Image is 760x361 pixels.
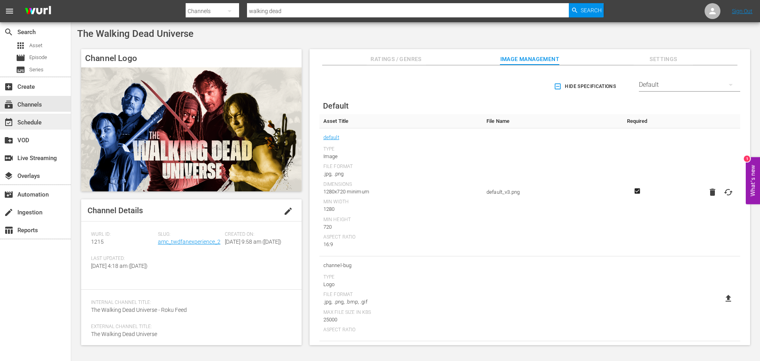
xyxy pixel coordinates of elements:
span: Overlays [4,171,13,181]
span: Default [323,101,349,111]
span: Create [4,82,13,92]
button: edit [279,202,298,221]
img: The Walking Dead Universe [81,67,302,191]
div: .jpg, .png [323,170,479,178]
span: The Walking Dead Universe - Roku Feed [91,307,187,313]
div: Logo [323,281,479,288]
div: Type [323,146,479,153]
span: Last Updated: [91,256,154,262]
span: The Walking Dead Universe [91,331,157,337]
span: Ingestion [4,208,13,217]
div: Default [639,74,740,96]
span: 1215 [91,239,104,245]
span: Settings [634,54,693,64]
div: File Format [323,164,479,170]
a: amc_twdfanexperience_2 [158,239,220,245]
button: Hide Specifications [552,75,619,97]
span: Slug: [158,231,221,238]
span: [DATE] 4:18 am ([DATE]) [91,263,148,269]
svg: Required [633,187,642,195]
span: Asset [29,42,42,50]
div: Image [323,153,479,160]
span: VOD [4,136,13,145]
h4: Channel Logo [81,49,302,67]
img: ans4CAIJ8jUAAAAAAAAAAAAAAAAAAAAAAAAgQb4GAAAAAAAAAAAAAAAAAAAAAAAAJMjXAAAAAAAAAAAAAAAAAAAAAAAAgAT5G... [19,2,57,21]
div: Dimensions [323,181,479,188]
a: Sign Out [732,8,752,14]
span: menu [5,6,14,16]
div: 1280x720 minimum [323,188,479,196]
span: Ratings / Genres [367,54,426,64]
div: 1280 [323,205,479,213]
span: [DATE] 9:58 am ([DATE]) [225,239,281,245]
div: 720 [323,223,479,231]
span: Created On: [225,231,288,238]
a: default [323,132,339,143]
td: default_v3.png [483,128,620,256]
span: The Walking Dead Universe [77,28,194,39]
div: 25000 [323,316,479,324]
span: External Channel Title: [91,324,288,330]
span: Wurl ID: [91,231,154,238]
span: Automation [4,190,13,199]
span: Image Management [500,54,559,64]
div: 16:9 [323,241,479,248]
div: Max File Size In Kbs [323,309,479,316]
span: Search [4,27,13,37]
th: File Name [483,114,620,128]
span: Asset [16,41,25,50]
span: Live Streaming [4,153,13,163]
span: Search [581,3,602,17]
div: Min Height [323,217,479,223]
span: Episode [29,53,47,61]
button: Search [569,3,604,17]
span: Internal Channel Title: [91,300,288,306]
span: Reports [4,225,13,235]
button: Open Feedback Widget [746,157,760,204]
span: Channel Details [87,206,143,215]
th: Asset Title [319,114,483,128]
span: Channels [4,100,13,109]
div: .jpg, .png, .bmp, .gif [323,298,479,306]
div: File Format [323,292,479,298]
span: Schedule [4,118,13,127]
div: Min Width [323,199,479,205]
span: channel-bug [323,260,479,271]
div: Type [323,274,479,281]
span: edit [283,206,293,216]
div: 1 [744,155,750,162]
div: Aspect Ratio [323,327,479,333]
th: Required [620,114,654,128]
span: Series [29,66,44,74]
span: Episode [16,53,25,63]
span: Series [16,65,25,74]
span: Hide Specifications [555,82,616,91]
span: Bits Tile [323,345,479,355]
div: Aspect Ratio [323,234,479,241]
